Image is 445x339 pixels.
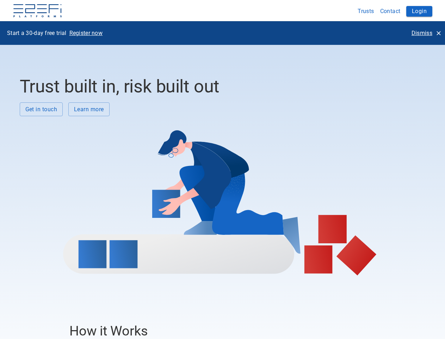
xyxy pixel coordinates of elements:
[69,323,370,339] h3: How it Works
[412,29,432,37] p: Dismiss
[20,102,63,116] button: Get in touch
[69,29,103,37] p: Register now
[409,27,444,39] button: Dismiss
[7,29,67,37] p: Start a 30-day free trial
[20,76,420,97] h2: Trust built in, risk built out
[67,27,106,39] button: Register now
[68,102,110,116] button: Learn more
